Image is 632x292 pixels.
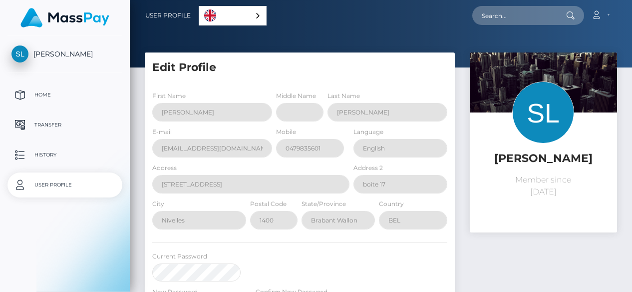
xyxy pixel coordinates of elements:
[199,6,266,25] a: English
[199,6,267,25] aside: Language selected: English
[152,60,447,75] h5: Edit Profile
[152,252,207,261] label: Current Password
[7,82,122,107] a: Home
[7,112,122,137] a: Transfer
[353,163,383,172] label: Address 2
[302,199,346,208] label: State/Province
[379,199,404,208] label: Country
[353,127,383,136] label: Language
[276,127,296,136] label: Mobile
[199,6,267,25] div: Language
[11,177,118,192] p: User Profile
[152,91,186,100] label: First Name
[152,163,177,172] label: Address
[250,199,287,208] label: Postal Code
[472,6,566,25] input: Search...
[477,151,610,166] h5: [PERSON_NAME]
[7,49,122,58] span: [PERSON_NAME]
[7,142,122,167] a: History
[477,174,610,198] p: Member since [DATE]
[152,199,164,208] label: City
[276,91,316,100] label: Middle Name
[7,172,122,197] a: User Profile
[152,127,172,136] label: E-mail
[11,147,118,162] p: History
[11,87,118,102] p: Home
[327,91,360,100] label: Last Name
[470,52,617,151] img: ...
[20,8,109,27] img: MassPay
[11,117,118,132] p: Transfer
[145,5,191,26] a: User Profile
